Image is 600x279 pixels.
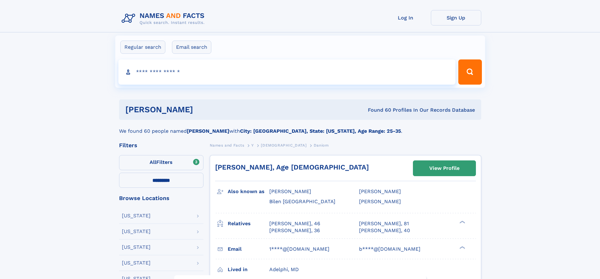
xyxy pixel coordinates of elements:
[458,220,466,224] div: ❯
[118,59,456,85] input: search input
[122,260,151,265] div: [US_STATE]
[228,186,269,197] h3: Also known as
[359,188,401,194] span: [PERSON_NAME]
[119,142,203,148] div: Filters
[240,128,401,134] b: City: [GEOGRAPHIC_DATA], State: [US_STATE], Age Range: 25-35
[269,198,335,204] span: Bilen [GEOGRAPHIC_DATA]
[122,213,151,218] div: [US_STATE]
[150,159,156,165] span: All
[172,41,211,54] label: Email search
[359,227,410,234] a: [PERSON_NAME], 40
[228,218,269,229] h3: Relatives
[119,120,481,135] div: We found 60 people named with .
[261,143,306,148] span: [DEMOGRAPHIC_DATA]
[380,10,431,25] a: Log In
[458,59,482,85] button: Search Button
[359,198,401,204] span: [PERSON_NAME]
[413,161,476,176] a: View Profile
[228,264,269,275] h3: Lived in
[251,141,254,149] a: Y
[458,245,466,249] div: ❯
[429,161,460,176] div: View Profile
[125,106,281,114] h1: [PERSON_NAME]
[431,10,481,25] a: Sign Up
[122,245,151,250] div: [US_STATE]
[251,143,254,148] span: Y
[228,244,269,254] h3: Email
[269,266,299,272] span: Adelphi, MD
[187,128,229,134] b: [PERSON_NAME]
[119,195,203,201] div: Browse Locations
[269,220,320,227] a: [PERSON_NAME], 46
[280,107,475,114] div: Found 60 Profiles In Our Records Database
[210,141,244,149] a: Names and Facts
[269,188,311,194] span: [PERSON_NAME]
[119,10,210,27] img: Logo Names and Facts
[314,143,329,148] span: Daniom
[269,227,320,234] a: [PERSON_NAME], 36
[261,141,306,149] a: [DEMOGRAPHIC_DATA]
[215,163,369,171] a: [PERSON_NAME], Age [DEMOGRAPHIC_DATA]
[122,229,151,234] div: [US_STATE]
[359,220,409,227] a: [PERSON_NAME], 81
[119,155,203,170] label: Filters
[120,41,165,54] label: Regular search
